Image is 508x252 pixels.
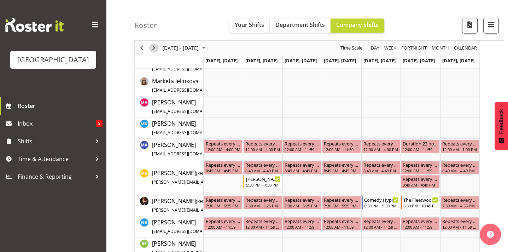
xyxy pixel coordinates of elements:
div: Max Allan"s event - Repeats every monday, tuesday, friday - Max Allan Begin From Friday, October ... [362,139,400,153]
button: October 2025 [161,44,209,53]
div: Nicoel Boschman"s event - Repeats every monday, tuesday, wednesday, thursday, friday, saturday, s... [243,217,282,230]
div: Michelle Bradbury"s event - Michelle - Shot Bro - Baycourt Presents Begin From Tuesday, October 7... [243,175,282,188]
div: Comedy Hypnotist - [PERSON_NAME] [364,196,398,203]
span: [DATE], [DATE] [363,57,396,64]
img: help-xxl-2.png [487,231,494,238]
span: [PERSON_NAME] [152,98,251,115]
div: Michelle Bradbury"s event - Repeats every monday, tuesday, wednesday, thursday, friday, saturday,... [283,161,321,174]
div: Repeats every [DATE], [DATE], [DATE], [DATE], [DATE], [DATE], [DATE] - [PERSON_NAME] [403,217,438,224]
span: Roster [18,101,103,111]
button: Your Shifts [229,18,270,33]
div: Repeats every [DATE] - [PERSON_NAME] [403,161,438,168]
div: Repeats every [DATE], [DATE], [DATE] - [PERSON_NAME] [245,140,280,147]
div: 8:49 AM - 4:49 PM [442,168,477,173]
span: [PERSON_NAME][EMAIL_ADDRESS][PERSON_NAME][DOMAIN_NAME] [152,207,289,213]
span: ( ) [196,171,208,177]
span: Day [370,44,380,53]
span: [EMAIL_ADDRESS][DOMAIN_NAME] [152,108,222,114]
button: Department Shifts [270,18,331,33]
div: Repeats every [DATE], [DATE] - [PERSON_NAME] [324,140,359,147]
div: Repeats every [DATE], [DATE], [DATE], [DATE], [DATE], [DATE], [DATE] - [PERSON_NAME] [324,161,359,168]
div: 12:00 AM - 11:59 PM [442,224,477,230]
div: Repeats every [DATE], [DATE], [DATE] - [PERSON_NAME] [363,140,398,147]
span: [DATE], [DATE] [205,57,238,64]
span: [PERSON_NAME] [152,120,251,136]
td: Marketa Jelinkova resource [135,75,204,96]
div: 12:00 AM - 11:59 PM [245,224,280,230]
td: Michelle Englehardt resource [135,195,204,216]
span: Fortnight [401,44,427,53]
span: Inbox [18,118,96,129]
div: Repeats every [DATE], [DATE], [DATE] - [PERSON_NAME] [206,140,241,147]
td: Michelle Bradbury resource [135,160,204,195]
span: [EMAIL_ADDRESS][DOMAIN_NAME] [152,228,222,234]
div: Repeats every [DATE] - [PERSON_NAME] [442,196,477,203]
div: 6:30 PM - 10:45 PM [403,203,438,208]
div: Michelle Englehardt"s event - The Fleetwood Mac Experience Begin From Saturday, October 11, 2025 ... [401,196,439,209]
div: Michelle Bradbury"s event - Repeats every monday, tuesday, wednesday, thursday, friday, saturday,... [243,161,282,174]
div: Michelle Bradbury"s event - Repeats every monday, tuesday, wednesday, thursday, friday, saturday,... [362,161,400,174]
div: Duration 23 hours - [PERSON_NAME] [403,140,438,147]
a: [PERSON_NAME](RH 7.25)[PERSON_NAME][EMAIL_ADDRESS][PERSON_NAME][DOMAIN_NAME] [152,197,320,214]
div: Repeats every [DATE], [DATE], [DATE], [DATE], [DATE], [DATE], [DATE] - [PERSON_NAME] [245,217,280,224]
span: [DATE], [DATE] [324,57,356,64]
div: Repeats every [DATE], [DATE], [DATE], [DATE], [DATE], [DATE], [DATE] - [PERSON_NAME] [245,161,280,168]
div: 12:00 AM - 11:59 PM [403,147,438,152]
div: Repeats every [DATE], [DATE], [DATE], [DATE], [DATE], [DATE], [DATE] - [PERSON_NAME] [206,217,241,224]
button: Filter Shifts [483,18,499,33]
td: Nicoel Boschman resource [135,216,204,237]
div: 12:00 AM - 4:00 PM [363,147,398,152]
span: Your Shifts [235,21,264,29]
div: 7:30 AM - 5:25 PM [324,203,359,208]
button: Download a PDF of the roster according to the set date range. [462,18,478,33]
div: 12:00 AM - 4:00 PM [206,147,241,152]
div: 7:30 AM - 5:25 PM [285,203,320,208]
div: Michelle Bradbury"s event - Repeats every monday, tuesday, wednesday, thursday, friday, saturday,... [440,161,479,174]
div: 12:00 AM - 11:59 PM [403,224,438,230]
div: Michelle Englehardt"s event - Repeats every tuesday - Michelle Englehardt Begin From Tuesday, Oct... [243,196,282,209]
div: Max Allan"s event - Repeats every wednesday, thursday - Max Allan Begin From Thursday, October 9,... [322,139,361,153]
div: 8:49 AM - 4:49 PM [206,168,241,173]
span: calendar [453,44,478,53]
div: Nicoel Boschman"s event - Repeats every monday, tuesday, wednesday, thursday, friday, saturday, s... [362,217,400,230]
span: ( ) [196,199,214,205]
div: 12:00 AM - 11:59 PM [403,168,438,173]
td: Matthew Henderson resource [135,96,204,118]
div: Michelle Englehardt"s event - Repeats every thursday - Michelle Englehardt Begin From Thursday, O... [322,196,361,209]
span: [DATE], [DATE] [442,57,474,64]
div: Michelle Englehardt"s event - Repeats every wednesday - Michelle Englehardt Begin From Wednesday,... [283,196,321,209]
div: 8:49 AM - 4:49 PM [363,168,398,173]
div: Michelle Bradbury"s event - Repeats every monday, tuesday, wednesday, thursday, friday, saturday,... [401,175,439,188]
span: [EMAIL_ADDRESS][DOMAIN_NAME] [152,87,222,93]
span: [DATE], [DATE] [285,57,317,64]
div: Max Allan"s event - Repeats every monday, tuesday, friday - Max Allan Begin From Tuesday, October... [243,139,282,153]
span: RH 2 [197,171,206,177]
span: [DATE], [DATE] [245,57,277,64]
div: 7:30 AM - 5:25 PM [245,203,280,208]
img: Rosterit website logo [5,18,64,32]
div: Repeats every [DATE], [DATE], [DATE], [DATE], [DATE], [DATE], [DATE] - [PERSON_NAME] [206,161,241,168]
div: 12:00 AM - 11:59 PM [324,147,359,152]
div: Repeats every [DATE], [DATE], [DATE], [DATE], [DATE], [DATE], [DATE] - [PERSON_NAME] [324,217,359,224]
span: [EMAIL_ADDRESS][DOMAIN_NAME] [152,66,222,72]
div: 12:00 AM - 11:59 PM [206,224,241,230]
span: Company Shifts [336,21,379,29]
button: Fortnight [400,44,428,53]
span: [DATE] - [DATE] [162,44,199,53]
div: Repeats every [DATE] - [PERSON_NAME] [442,140,477,147]
div: Max Allan"s event - Repeats every wednesday, thursday - Max Allan Begin From Wednesday, October 8... [283,139,321,153]
div: Repeats every [DATE], [DATE], [DATE], [DATE], [DATE], [DATE], [DATE] - [PERSON_NAME] [363,161,398,168]
span: [DATE], [DATE] [403,57,435,64]
h4: Roster [134,21,157,29]
td: Max Allan resource [135,139,204,160]
div: 12:00 AM - 11:59 PM [324,224,359,230]
div: Repeats every [DATE], [DATE], [DATE], [DATE], [DATE], [DATE], [DATE] - [PERSON_NAME] [285,217,320,224]
div: [PERSON_NAME] - Shot Bro - Baycourt Presents [246,175,280,182]
div: Repeats every [DATE], [DATE], [DATE], [DATE], [DATE], [DATE], [DATE] - [PERSON_NAME] [442,217,477,224]
div: 12:00 AM - 1:00 PM [442,147,477,152]
div: Repeats every [DATE] - [PERSON_NAME] [324,196,359,203]
div: 12:00 AM - 11:59 PM [285,224,320,230]
div: Michelle Bradbury"s event - Repeats every monday, tuesday, wednesday, thursday, friday, saturday,... [322,161,361,174]
td: Matthew Karton resource [135,118,204,139]
span: [EMAIL_ADDRESS][DOMAIN_NAME] [152,130,222,136]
